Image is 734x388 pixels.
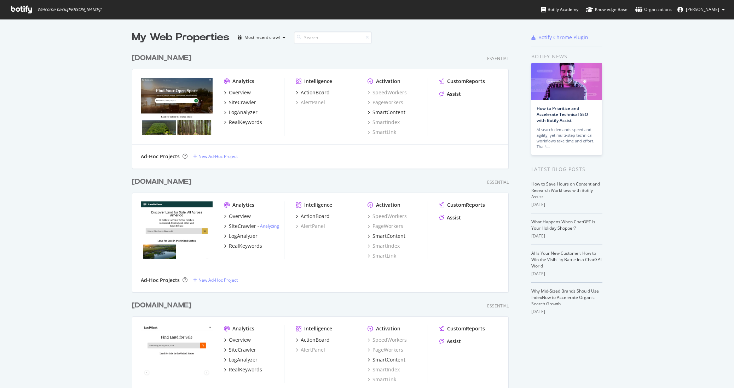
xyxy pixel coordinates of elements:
div: Essential [487,303,509,309]
div: SiteCrawler [229,99,256,106]
a: SmartContent [368,356,405,363]
div: AlertPanel [296,346,325,353]
div: Activation [376,325,400,332]
div: Botify Academy [541,6,578,13]
div: SmartContent [372,356,405,363]
div: Overview [229,213,251,220]
div: ActionBoard [301,213,330,220]
a: SiteCrawler [224,99,256,106]
div: Analytics [232,325,254,332]
button: Most recent crawl [235,32,288,43]
div: CustomReports [447,78,485,85]
div: [DATE] [531,271,602,277]
a: Overview [224,89,251,96]
div: New Ad-Hoc Project [198,277,238,283]
img: land.com [141,78,213,135]
div: Botify Chrome Plugin [538,34,588,41]
a: PageWorkers [368,99,403,106]
a: RealKeywords [224,366,262,373]
div: SmartContent [372,233,405,240]
a: Assist [439,90,461,98]
a: PageWorkers [368,346,403,353]
a: SmartLink [368,129,396,136]
div: Most recent crawl [244,35,280,40]
a: New Ad-Hoc Project [193,277,238,283]
div: Assist [447,338,461,345]
a: CustomReports [439,78,485,85]
a: AI Is Your New Customer: How to Win the Visibility Battle in a ChatGPT World [531,250,602,269]
a: How to Save Hours on Content and Research Workflows with Botify Assist [531,181,600,200]
a: [DOMAIN_NAME] [132,177,194,187]
div: CustomReports [447,201,485,208]
a: AlertPanel [296,99,325,106]
a: LogAnalyzer [224,109,258,116]
a: PageWorkers [368,223,403,230]
a: Overview [224,213,251,220]
div: Analytics [232,201,254,208]
a: CustomReports [439,325,485,332]
a: ActionBoard [296,213,330,220]
a: What Happens When ChatGPT Is Your Holiday Shopper? [531,219,595,231]
div: Activation [376,201,400,208]
div: ActionBoard [301,336,330,343]
div: Assist [447,90,461,98]
a: SmartLink [368,376,396,383]
div: Ad-Hoc Projects [141,153,180,160]
a: LogAnalyzer [224,233,258,240]
div: Overview [229,89,251,96]
a: SiteCrawler- Analyzing [224,223,279,230]
div: AI search demands speed and agility, yet multi-step technical workflows take time and effort. Tha... [537,127,597,149]
div: Intelligence [304,201,332,208]
a: Why Mid-Sized Brands Should Use IndexNow to Accelerate Organic Search Growth [531,288,599,307]
div: SmartLink [368,252,396,259]
div: Essential [487,55,509,61]
div: Ad-Hoc Projects [141,277,180,284]
a: SmartIndex [368,242,400,249]
div: RealKeywords [229,119,262,126]
div: My Web Properties [132,30,229,45]
a: LogAnalyzer [224,356,258,363]
div: [DATE] [531,308,602,315]
div: SiteCrawler [229,223,256,230]
div: [DATE] [531,201,602,208]
a: Overview [224,336,251,343]
a: How to Prioritize and Accelerate Technical SEO with Botify Assist [537,105,588,123]
div: Botify news [531,53,602,60]
div: Assist [447,214,461,221]
a: SpeedWorkers [368,336,407,343]
a: [DOMAIN_NAME] [132,53,194,63]
a: SpeedWorkers [368,89,407,96]
a: SmartContent [368,233,405,240]
a: Assist [439,338,461,345]
span: Welcome back, [PERSON_NAME] ! [37,7,101,12]
div: LogAnalyzer [229,233,258,240]
a: SmartIndex [368,119,400,126]
div: ActionBoard [301,89,330,96]
a: SmartIndex [368,366,400,373]
div: RealKeywords [229,242,262,249]
div: Overview [229,336,251,343]
div: [DOMAIN_NAME] [132,177,191,187]
div: Latest Blog Posts [531,165,602,173]
div: [DOMAIN_NAME] [132,300,191,311]
div: Intelligence [304,325,332,332]
a: AlertPanel [296,223,325,230]
span: Michael Glavac [686,6,719,12]
div: Organizations [635,6,672,13]
a: Assist [439,214,461,221]
div: SiteCrawler [229,346,256,353]
div: SpeedWorkers [368,213,407,220]
a: CustomReports [439,201,485,208]
div: LogAnalyzer [229,356,258,363]
img: landwatch.com [141,325,213,382]
a: ActionBoard [296,89,330,96]
a: SmartContent [368,109,405,116]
